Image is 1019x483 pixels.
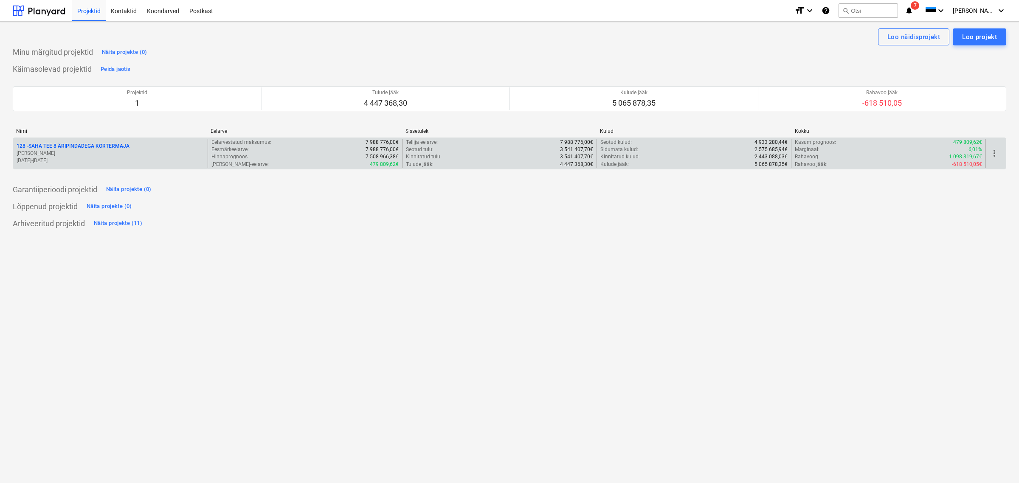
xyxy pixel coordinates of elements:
p: 128 - SAHA TEE 8 ÄRIPINDADEGA KORTERMAJA [17,143,129,150]
i: notifications [905,6,913,16]
p: [DATE] - [DATE] [17,157,204,164]
i: keyboard_arrow_down [805,6,815,16]
p: 479 809,62€ [370,161,399,168]
div: Sissetulek [405,128,593,134]
div: Loo projekt [962,31,997,42]
p: 7 988 776,00€ [366,146,399,153]
p: Kinnitatud kulud : [600,153,640,160]
p: Rahavoo jääk [862,89,902,96]
p: 2 575 685,94€ [754,146,788,153]
p: 7 988 776,00€ [560,139,593,146]
p: Marginaal : [795,146,819,153]
p: 479 809,62€ [953,139,982,146]
p: Lõppenud projektid [13,202,78,212]
i: keyboard_arrow_down [996,6,1006,16]
p: Rahavoog : [795,153,819,160]
p: Rahavoo jääk : [795,161,828,168]
button: Otsi [839,3,898,18]
span: [PERSON_NAME] [953,7,995,14]
p: 3 541 407,70€ [560,146,593,153]
p: Tellija eelarve : [406,139,438,146]
p: Minu märgitud projektid [13,47,93,57]
button: Loo näidisprojekt [878,28,949,45]
p: 2 443 088,03€ [754,153,788,160]
div: Näita projekte (0) [87,202,132,211]
p: [PERSON_NAME] [17,150,204,157]
p: Eesmärkeelarve : [211,146,249,153]
p: Sidumata kulud : [600,146,638,153]
p: Garantiiperioodi projektid [13,185,97,195]
div: 128 -SAHA TEE 8 ÄRIPINDADEGA KORTERMAJA[PERSON_NAME][DATE]-[DATE] [17,143,204,164]
p: Käimasolevad projektid [13,64,92,74]
p: 7 988 776,00€ [366,139,399,146]
p: Arhiveeritud projektid [13,219,85,229]
button: Näita projekte (11) [92,217,144,230]
div: Näita projekte (0) [106,185,152,194]
p: 6,01% [968,146,982,153]
p: [PERSON_NAME]-eelarve : [211,161,269,168]
div: Loo näidisprojekt [887,31,940,42]
p: Tulude jääk : [406,161,433,168]
p: Kinnitatud tulu : [406,153,442,160]
p: Hinnaprognoos : [211,153,249,160]
p: 5 065 878,35 [612,98,656,108]
button: Näita projekte (0) [100,45,149,59]
p: Projektid [127,89,147,96]
div: Eelarve [211,128,398,134]
p: 5 065 878,35€ [754,161,788,168]
i: keyboard_arrow_down [936,6,946,16]
span: search [842,7,849,14]
p: 3 541 407,70€ [560,153,593,160]
p: Eelarvestatud maksumus : [211,139,271,146]
button: Loo projekt [953,28,1006,45]
p: -618 510,05 [862,98,902,108]
p: Seotud kulud : [600,139,632,146]
span: 7 [911,1,919,10]
p: Kulude jääk [612,89,656,96]
p: 4 447 368,30 [364,98,407,108]
p: 7 508 966,38€ [366,153,399,160]
p: Kasumiprognoos : [795,139,836,146]
i: format_size [794,6,805,16]
p: 4 447 368,30€ [560,161,593,168]
p: 1 098 319,67€ [949,153,982,160]
p: Kulude jääk : [600,161,629,168]
div: Peida jaotis [101,65,130,74]
div: Kulud [600,128,788,134]
div: Näita projekte (0) [102,48,147,57]
p: Tulude jääk [364,89,407,96]
iframe: Chat Widget [977,442,1019,483]
p: Seotud tulu : [406,146,433,153]
i: Abikeskus [822,6,830,16]
span: more_vert [989,148,999,158]
div: Näita projekte (11) [94,219,142,228]
button: Näita projekte (0) [84,200,134,213]
p: -618 510,05€ [952,161,982,168]
p: 4 933 280,44€ [754,139,788,146]
div: Kokku [795,128,982,134]
button: Peida jaotis [99,62,132,76]
p: 1 [127,98,147,108]
button: Näita projekte (0) [104,183,154,197]
div: Nimi [16,128,204,134]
